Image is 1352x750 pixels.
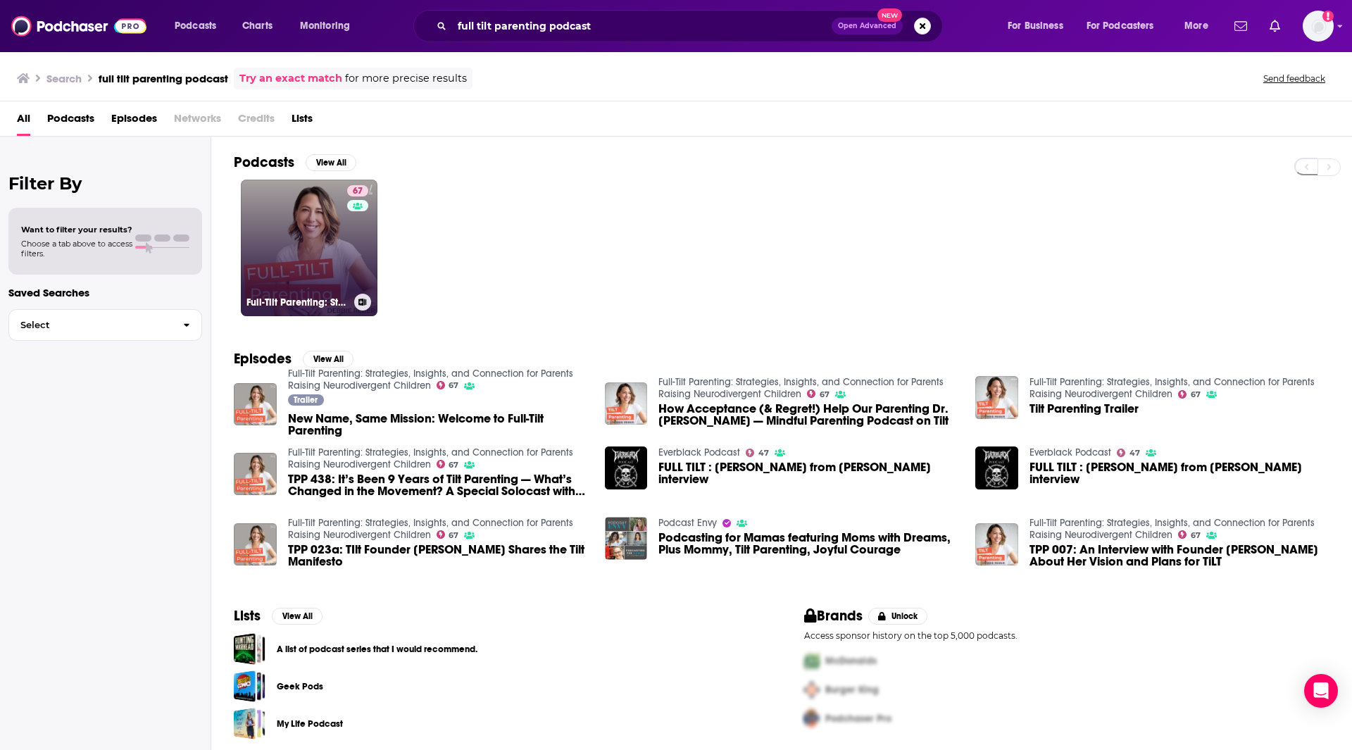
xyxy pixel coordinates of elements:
[975,446,1018,489] a: FULL TILT : Jay from Frenzal Rhomb interview
[234,350,292,368] h2: Episodes
[1178,530,1201,539] a: 67
[1191,392,1201,398] span: 67
[46,72,82,85] h3: Search
[605,446,648,489] a: FULL TILT : Jay from Frenzal Rhomb interview
[234,383,277,426] a: New Name, Same Mission: Welcome to Full-Tilt Parenting
[1029,544,1329,568] a: TPP 007: An Interview with Founder Debbie Reber About Her Vision and Plans for TiLT
[238,107,275,136] span: Credits
[1117,449,1140,457] a: 47
[292,107,313,136] span: Lists
[47,107,94,136] a: Podcasts
[8,173,202,194] h2: Filter By
[234,154,294,171] h2: Podcasts
[353,185,363,199] span: 67
[427,10,956,42] div: Search podcasts, credits, & more...
[449,462,458,468] span: 67
[1087,16,1154,36] span: For Podcasters
[288,517,573,541] a: Full-Tilt Parenting: Strategies, Insights, and Connection for Parents Raising Neurodivergent Chil...
[1029,461,1329,485] a: FULL TILT : Jay from Frenzal Rhomb interview
[832,18,903,35] button: Open AdvancedNew
[1191,532,1201,539] span: 67
[825,713,891,725] span: Podchaser Pro
[820,392,830,398] span: 67
[658,446,740,458] a: Everblack Podcast
[246,296,349,308] h3: Full-Tilt Parenting: Strategies, Insights, and Connection for Parents Raising Neurodivergent Chil...
[658,461,958,485] span: FULL TILT : [PERSON_NAME] from [PERSON_NAME] interview
[1184,16,1208,36] span: More
[975,523,1018,566] a: TPP 007: An Interview with Founder Debbie Reber About Her Vision and Plans for TiLT
[1129,450,1140,456] span: 47
[234,708,265,739] a: My Life Podcast
[239,70,342,87] a: Try an exact match
[303,351,353,368] button: View All
[758,450,769,456] span: 47
[1303,11,1334,42] img: User Profile
[1229,14,1253,38] a: Show notifications dropdown
[234,670,265,702] a: Geek Pods
[277,642,477,657] a: A list of podcast series that I would recommend.
[175,16,216,36] span: Podcasts
[288,544,588,568] a: TPP 023a: TIlt Founder Debbie Reber Shares the Tilt Manifesto
[998,15,1081,37] button: open menu
[165,15,234,37] button: open menu
[1322,11,1334,22] svg: Add a profile image
[877,8,903,22] span: New
[111,107,157,136] a: Episodes
[1029,446,1111,458] a: Everblack Podcast
[658,517,717,529] a: Podcast Envy
[9,320,172,330] span: Select
[449,532,458,539] span: 67
[807,389,830,398] a: 67
[605,517,648,560] a: Podcasting for Mamas featuring Moms with Dreams, Plus Mommy, Tilt Parenting, Joyful Courage
[449,382,458,389] span: 67
[799,646,825,675] img: First Pro Logo
[1029,403,1139,415] a: Tilt Parenting Trailer
[605,382,648,425] img: How Acceptance (& Regret!) Help Our Parenting Dr. Diana Hill — Mindful Parenting Podcast on Tilt
[11,13,146,39] a: Podchaser - Follow, Share and Rate Podcasts
[1175,15,1226,37] button: open menu
[1303,11,1334,42] span: Logged in as AtriaBooks
[658,532,958,556] a: Podcasting for Mamas featuring Moms with Dreams, Plus Mommy, Tilt Parenting, Joyful Courage
[437,530,459,539] a: 67
[1259,73,1329,85] button: Send feedback
[1178,390,1201,399] a: 67
[242,16,273,36] span: Charts
[288,413,588,437] span: New Name, Same Mission: Welcome to Full-Tilt Parenting
[1304,674,1338,708] div: Open Intercom Messenger
[452,15,832,37] input: Search podcasts, credits, & more...
[345,70,467,87] span: for more precise results
[1029,376,1315,400] a: Full-Tilt Parenting: Strategies, Insights, and Connection for Parents Raising Neurodivergent Chil...
[8,309,202,341] button: Select
[437,460,459,468] a: 67
[17,107,30,136] a: All
[658,403,958,427] span: How Acceptance (& Regret!) Help Our Parenting Dr. [PERSON_NAME] — Mindful Parenting Podcast on Tilt
[300,16,350,36] span: Monitoring
[21,225,132,235] span: Want to filter your results?
[658,376,944,400] a: Full-Tilt Parenting: Strategies, Insights, and Connection for Parents Raising Neurodivergent Chil...
[799,704,825,733] img: Third Pro Logo
[288,446,573,470] a: Full-Tilt Parenting: Strategies, Insights, and Connection for Parents Raising Neurodivergent Chil...
[868,608,928,625] button: Unlock
[658,461,958,485] a: FULL TILT : Jay from Frenzal Rhomb interview
[288,473,588,497] a: TPP 438: It’s Been 9 Years of Tilt Parenting — What’s Changed in the Movement? A Special Solocast...
[234,154,356,171] a: PodcastsView All
[234,607,261,625] h2: Lists
[838,23,896,30] span: Open Advanced
[21,239,132,258] span: Choose a tab above to access filters.
[799,675,825,704] img: Second Pro Logo
[234,607,323,625] a: ListsView All
[1264,14,1286,38] a: Show notifications dropdown
[1008,16,1063,36] span: For Business
[234,453,277,496] img: TPP 438: It’s Been 9 Years of Tilt Parenting — What’s Changed in the Movement? A Special Solocast...
[1077,15,1175,37] button: open menu
[1029,461,1329,485] span: FULL TILT : [PERSON_NAME] from [PERSON_NAME] interview
[174,107,221,136] span: Networks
